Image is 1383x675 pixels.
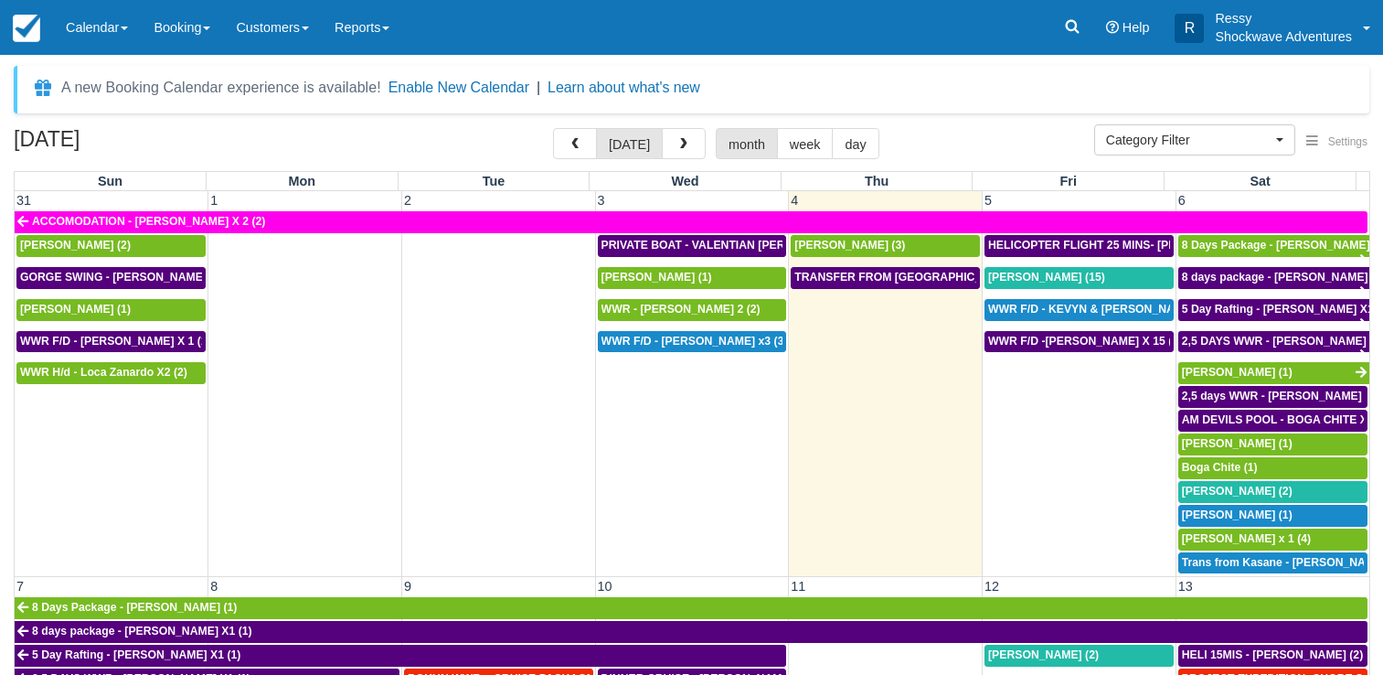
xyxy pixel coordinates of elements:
span: 8 [208,579,219,594]
span: 12 [983,579,1001,594]
span: Settings [1328,135,1367,148]
button: week [777,128,834,159]
span: [PERSON_NAME] (3) [794,239,905,252]
a: Boga Chite (1) [1178,457,1367,479]
span: WWR - [PERSON_NAME] 2 (2) [601,303,761,316]
span: 10 [596,579,614,594]
span: Sat [1250,174,1270,188]
p: Shockwave Adventures [1215,27,1352,46]
span: 4 [789,193,800,208]
span: WWR F/D -[PERSON_NAME] X 15 (15) [988,335,1188,348]
a: [PERSON_NAME] x 1 (4) [1178,529,1367,551]
span: PRIVATE BOAT - VALENTIAN [PERSON_NAME] X 4 (4) [601,239,888,252]
span: 5 [983,193,994,208]
h2: [DATE] [14,128,245,162]
a: WWR F/D - [PERSON_NAME] x3 (3) [598,331,787,353]
a: [PERSON_NAME] (1) [1178,434,1367,455]
a: 5 Day Rafting - [PERSON_NAME] X1 (1) [1178,299,1369,321]
span: 9 [402,579,413,594]
span: [PERSON_NAME] (2) [1182,485,1293,498]
span: Category Filter [1106,131,1271,149]
span: Sun [98,174,122,188]
a: [PERSON_NAME] (2) [16,235,206,257]
a: [PERSON_NAME] (2) [1178,481,1367,503]
a: [PERSON_NAME] (15) [984,267,1174,289]
span: Help [1122,20,1150,35]
span: 3 [596,193,607,208]
i: Help [1106,21,1119,34]
img: checkfront-main-nav-mini-logo.png [13,15,40,42]
a: ACCOMODATION - [PERSON_NAME] X 2 (2) [15,211,1367,233]
button: Category Filter [1094,124,1295,155]
a: [PERSON_NAME] (1) [1178,362,1369,384]
div: R [1175,14,1204,43]
a: GORGE SWING - [PERSON_NAME] X 2 (2) [16,267,206,289]
button: Enable New Calendar [388,79,529,97]
a: WWR F/D - KEVYN & [PERSON_NAME] 2 (2) [984,299,1174,321]
span: HELICOPTER FLIGHT 25 MINS- [PERSON_NAME] X1 (1) [988,239,1284,252]
a: 8 Days Package - [PERSON_NAME] (1) [1178,235,1369,257]
a: Trans from Kasane - [PERSON_NAME] X4 (4) [1178,552,1367,574]
span: HELI 15MIS - [PERSON_NAME] (2) [1182,648,1364,661]
button: [DATE] [596,128,663,159]
span: [PERSON_NAME] (1) [601,271,712,284]
span: WWR H/d - Loca Zanardo X2 (2) [20,366,187,379]
span: Mon [289,174,316,188]
span: 7 [15,579,26,594]
span: 8 days package - [PERSON_NAME] X1 (1) [32,625,252,637]
span: 13 [1176,579,1195,594]
span: 5 Day Rafting - [PERSON_NAME] X1 (1) [32,648,240,661]
span: | [537,80,540,95]
span: 1 [208,193,219,208]
a: Learn about what's new [548,80,700,95]
a: WWR H/d - Loca Zanardo X2 (2) [16,362,206,384]
a: TRANSFER FROM [GEOGRAPHIC_DATA] TO VIC FALLS - [PERSON_NAME] X 1 (1) [791,267,980,289]
span: 2 [402,193,413,208]
span: [PERSON_NAME] x 1 (4) [1182,532,1311,545]
a: [PERSON_NAME] (2) [984,645,1174,667]
span: Boga Chite (1) [1182,461,1258,474]
span: WWR F/D - KEVYN & [PERSON_NAME] 2 (2) [988,303,1221,316]
a: HELICOPTER FLIGHT 25 MINS- [PERSON_NAME] X1 (1) [984,235,1174,257]
a: [PERSON_NAME] (1) [598,267,787,289]
a: AM DEVILS POOL - BOGA CHITE X 1 (1) [1178,410,1367,432]
span: Wed [672,174,699,188]
span: Thu [865,174,888,188]
a: PRIVATE BOAT - VALENTIAN [PERSON_NAME] X 4 (4) [598,235,787,257]
span: 31 [15,193,33,208]
button: day [832,128,878,159]
a: [PERSON_NAME] (3) [791,235,980,257]
span: GORGE SWING - [PERSON_NAME] X 2 (2) [20,271,243,284]
button: Settings [1295,129,1378,155]
button: month [716,128,778,159]
span: Fri [1060,174,1077,188]
span: [PERSON_NAME] (15) [988,271,1105,284]
span: [PERSON_NAME] (2) [988,648,1099,661]
span: 6 [1176,193,1187,208]
span: Tue [483,174,505,188]
span: 8 Days Package - [PERSON_NAME] (1) [32,601,237,614]
a: 5 Day Rafting - [PERSON_NAME] X1 (1) [15,645,786,667]
span: [PERSON_NAME] (2) [20,239,131,252]
a: 8 days package - [PERSON_NAME] X1 (1) [15,621,1367,643]
div: A new Booking Calendar experience is available! [61,77,381,99]
a: 8 Days Package - [PERSON_NAME] (1) [15,597,1367,619]
a: 2,5 DAYS WWR - [PERSON_NAME] X1 (1) [1178,331,1369,353]
p: Ressy [1215,9,1352,27]
span: TRANSFER FROM [GEOGRAPHIC_DATA] TO VIC FALLS - [PERSON_NAME] X 1 (1) [794,271,1233,284]
a: HELI 15MIS - [PERSON_NAME] (2) [1178,645,1367,667]
span: ACCOMODATION - [PERSON_NAME] X 2 (2) [32,215,265,228]
span: [PERSON_NAME] (1) [1182,437,1293,450]
span: WWR F/D - [PERSON_NAME] x3 (3) [601,335,788,348]
a: WWR F/D -[PERSON_NAME] X 15 (15) [984,331,1174,353]
span: 11 [789,579,807,594]
a: [PERSON_NAME] (1) [16,299,206,321]
span: [PERSON_NAME] (1) [1182,509,1293,521]
a: [PERSON_NAME] (1) [1178,505,1367,527]
a: 8 days package - [PERSON_NAME] X1 (1) [1178,267,1369,289]
a: WWR F/D - [PERSON_NAME] X 1 (1) [16,331,206,353]
span: WWR F/D - [PERSON_NAME] X 1 (1) [20,335,211,348]
a: 2,5 days WWR - [PERSON_NAME] X2 (2) [1178,386,1367,408]
a: WWR - [PERSON_NAME] 2 (2) [598,299,787,321]
span: [PERSON_NAME] (1) [1182,366,1293,379]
